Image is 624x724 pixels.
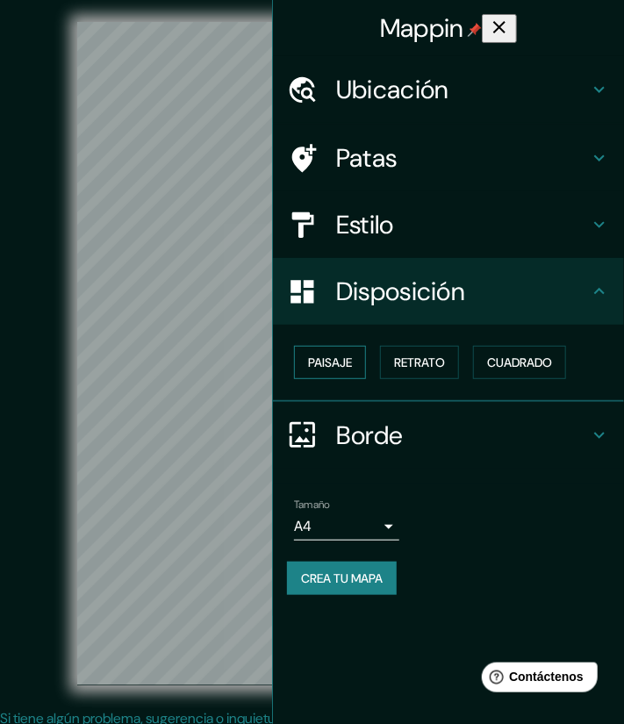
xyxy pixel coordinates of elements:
font: Ubicación [336,73,449,106]
font: Paisaje [308,355,352,370]
img: pin-icon.png [468,23,482,37]
font: Mappin [380,11,464,45]
button: Retrato [380,346,459,379]
button: Paisaje [294,346,366,379]
font: Estilo [336,208,394,241]
font: Tamaño [294,498,330,512]
font: Disposición [336,275,465,308]
font: Crea tu mapa [301,570,383,586]
button: Crea tu mapa [287,562,397,595]
font: Cuadrado [487,355,552,370]
font: Patas [336,141,398,175]
div: Borde [273,402,624,469]
font: A4 [294,517,312,535]
font: Borde [336,419,404,452]
div: Estilo [273,191,624,258]
canvas: Mapa [77,22,547,685]
div: Disposición [273,258,624,325]
button: Cuadrado [473,346,566,379]
font: Retrato [394,355,445,370]
iframe: Lanzador de widgets de ayuda [468,656,605,705]
div: Ubicación [273,56,624,123]
div: A4 [294,513,399,541]
div: Patas [273,125,624,191]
